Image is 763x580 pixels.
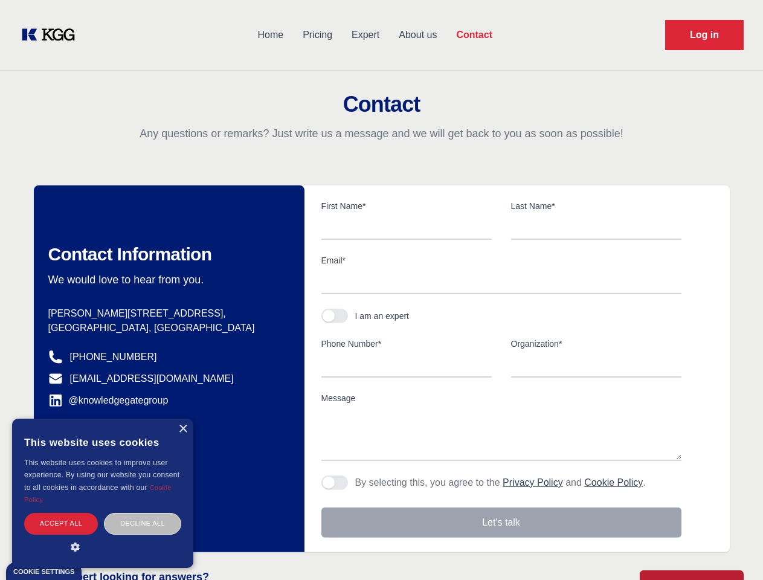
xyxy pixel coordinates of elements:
[19,25,85,45] a: KOL Knowledge Platform: Talk to Key External Experts (KEE)
[24,513,98,534] div: Accept all
[321,507,681,538] button: Let's talk
[511,200,681,212] label: Last Name*
[446,19,502,51] a: Contact
[321,392,681,404] label: Message
[503,477,563,488] a: Privacy Policy
[511,338,681,350] label: Organization*
[14,126,749,141] p: Any questions or remarks? Just write us a message and we will get back to you as soon as possible!
[342,19,389,51] a: Expert
[24,484,172,503] a: Cookie Policy
[355,310,410,322] div: I am an expert
[321,254,681,266] label: Email*
[293,19,342,51] a: Pricing
[24,428,181,457] div: This website uses cookies
[48,272,285,287] p: We would love to hear from you.
[703,522,763,580] iframe: Chat Widget
[321,200,492,212] label: First Name*
[389,19,446,51] a: About us
[48,243,285,265] h2: Contact Information
[14,92,749,117] h2: Contact
[24,459,179,492] span: This website uses cookies to improve user experience. By using our website you consent to all coo...
[321,338,492,350] label: Phone Number*
[355,475,646,490] p: By selecting this, you agree to the and .
[48,393,169,408] a: @knowledgegategroup
[248,19,293,51] a: Home
[48,306,285,321] p: [PERSON_NAME][STREET_ADDRESS],
[13,569,74,575] div: Cookie settings
[48,321,285,335] p: [GEOGRAPHIC_DATA], [GEOGRAPHIC_DATA]
[70,372,234,386] a: [EMAIL_ADDRESS][DOMAIN_NAME]
[584,477,643,488] a: Cookie Policy
[70,350,157,364] a: [PHONE_NUMBER]
[178,425,187,434] div: Close
[665,20,744,50] a: Request Demo
[104,513,181,534] div: Decline all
